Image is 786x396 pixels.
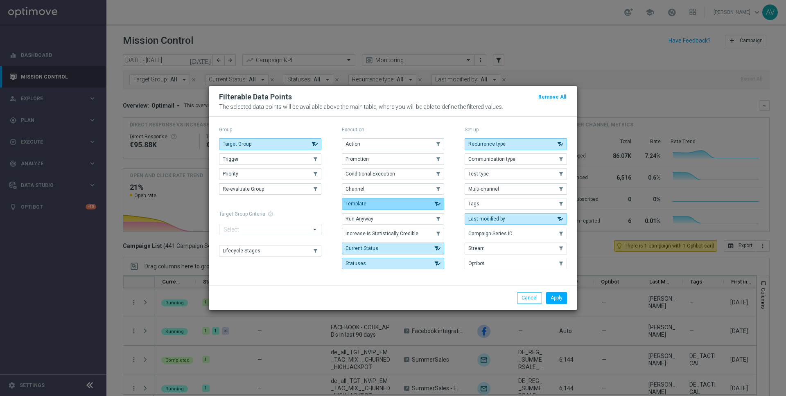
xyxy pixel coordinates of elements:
[468,141,506,147] span: Recurrence type
[468,156,515,162] span: Communication type
[346,231,418,236] span: Increase Is Statistically Credible
[465,153,567,165] button: Communication type
[465,138,567,150] button: Recurrence type
[468,186,499,192] span: Multi-channel
[219,153,321,165] button: Trigger
[223,171,238,177] span: Priority
[342,258,444,269] button: Statuses
[465,213,567,225] button: Last modified by
[346,201,366,207] span: Template
[468,201,479,207] span: Tags
[219,211,321,217] h1: Target Group Criteria
[342,168,444,180] button: Conditional Execution
[219,183,321,195] button: Re-evaluate Group
[219,103,567,110] p: The selected data points will be available above the main table, where you will be able to define...
[219,126,321,133] p: Group
[342,183,444,195] button: Channel
[468,216,505,222] span: Last modified by
[468,245,485,251] span: Stream
[465,228,567,239] button: Campaign Series ID
[346,141,360,147] span: Action
[219,92,292,102] h2: Filterable Data Points
[268,211,273,217] span: help_outline
[346,156,369,162] span: Promotion
[346,186,364,192] span: Channel
[468,171,489,177] span: Test type
[465,168,567,180] button: Test type
[342,228,444,239] button: Increase Is Statistically Credible
[465,126,567,133] p: Set-up
[468,261,484,266] span: Optibot
[346,261,366,266] span: Statuses
[342,243,444,254] button: Current Status
[223,141,251,147] span: Target Group
[219,245,321,256] button: Lifecycle Stages
[465,243,567,254] button: Stream
[342,126,444,133] p: Execution
[465,198,567,209] button: Tags
[342,138,444,150] button: Action
[219,138,321,150] button: Target Group
[223,156,239,162] span: Trigger
[219,168,321,180] button: Priority
[342,198,444,209] button: Template
[342,213,444,225] button: Run Anyway
[538,92,567,101] button: Remove All
[468,231,513,236] span: Campaign Series ID
[223,248,260,254] span: Lifecycle Stages
[465,258,567,269] button: Optibot
[346,171,395,177] span: Conditional Execution
[517,292,542,304] button: Cancel
[342,153,444,165] button: Promotion
[346,216,373,222] span: Run Anyway
[546,292,567,304] button: Apply
[465,183,567,195] button: Multi-channel
[346,245,378,251] span: Current Status
[223,186,264,192] span: Re-evaluate Group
